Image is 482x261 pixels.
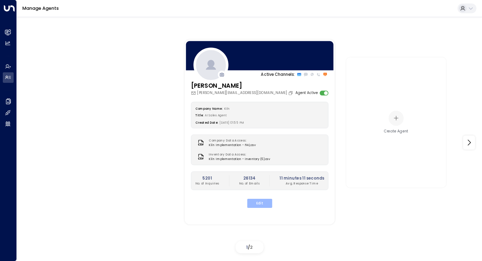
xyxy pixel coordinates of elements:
button: Edit [247,199,272,208]
p: Avg. Response Time [279,181,324,186]
div: Create Agent [384,129,408,134]
span: [DATE] 01:55 PM [219,120,244,124]
span: Kiln Implementation - FAQ.csv [209,143,256,147]
h2: 5201 [195,175,219,181]
span: Kiln Implementation - Inventory (6).csv [209,157,270,161]
p: No. of Inquiries [195,181,219,186]
p: Active Channels: [261,71,294,77]
h2: 26134 [239,175,259,181]
label: Inventory Data Access: [209,152,267,157]
span: 2 [250,244,253,250]
label: Agent Active [295,90,318,96]
p: No. of Emails [239,181,259,186]
button: Copy [288,90,294,95]
h2: 11 minutes 11 seconds [279,175,324,181]
a: Manage Agents [22,5,59,11]
div: / [236,241,264,253]
span: 1 [246,244,248,250]
div: [PERSON_NAME][EMAIL_ADDRESS][DOMAIN_NAME] [191,90,294,96]
h3: [PERSON_NAME] [191,81,294,90]
label: Company Name: [195,107,223,111]
label: Title: [195,113,203,117]
span: Kiln [224,107,230,111]
label: Created Date: [195,120,218,124]
span: AI Sales Agent [205,113,226,117]
label: Company Data Access: [209,138,253,143]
